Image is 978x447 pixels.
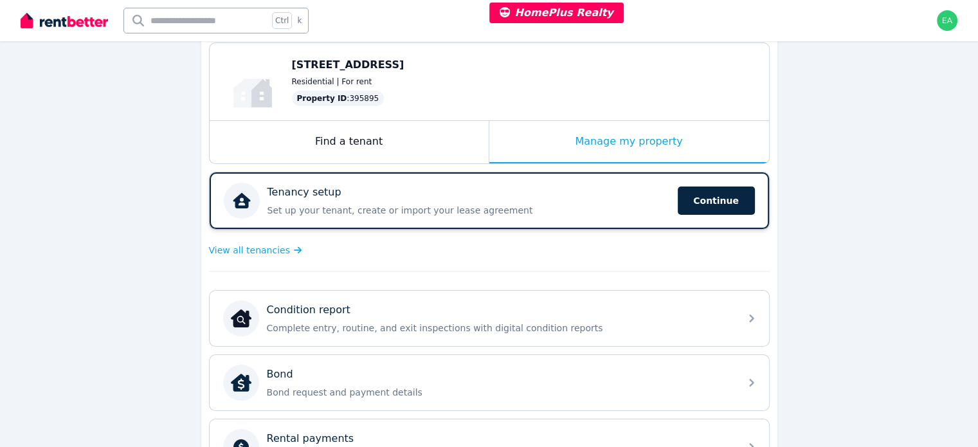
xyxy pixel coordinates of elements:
p: Complete entry, routine, and exit inspections with digital condition reports [267,322,732,334]
span: [STREET_ADDRESS] [292,59,404,71]
img: RentBetter [21,11,108,30]
a: BondBondBond request and payment details [210,355,769,410]
a: Tenancy setupSet up your tenant, create or import your lease agreementContinue [210,172,769,229]
div: Find a tenant [210,121,489,163]
span: k [297,15,302,26]
div: : 395895 [292,91,385,106]
p: Rental payments [267,431,354,446]
p: Tenancy setup [267,185,341,200]
p: Bond [267,367,293,382]
img: Condition report [231,308,251,329]
img: earl@rentbetter.com.au [937,10,957,31]
a: View all tenancies [209,244,302,257]
span: HomePlus Realty [500,6,613,19]
span: Property ID [297,93,347,104]
a: Condition reportCondition reportComplete entry, routine, and exit inspections with digital condit... [210,291,769,346]
span: View all tenancies [209,244,290,257]
p: Bond request and payment details [267,386,732,399]
span: Continue [678,187,755,215]
span: Residential | For rent [292,77,372,87]
img: Bond [231,372,251,393]
p: Set up your tenant, create or import your lease agreement [267,204,670,217]
span: Ctrl [272,12,292,29]
p: Condition report [267,302,350,318]
div: Manage my property [489,121,769,163]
